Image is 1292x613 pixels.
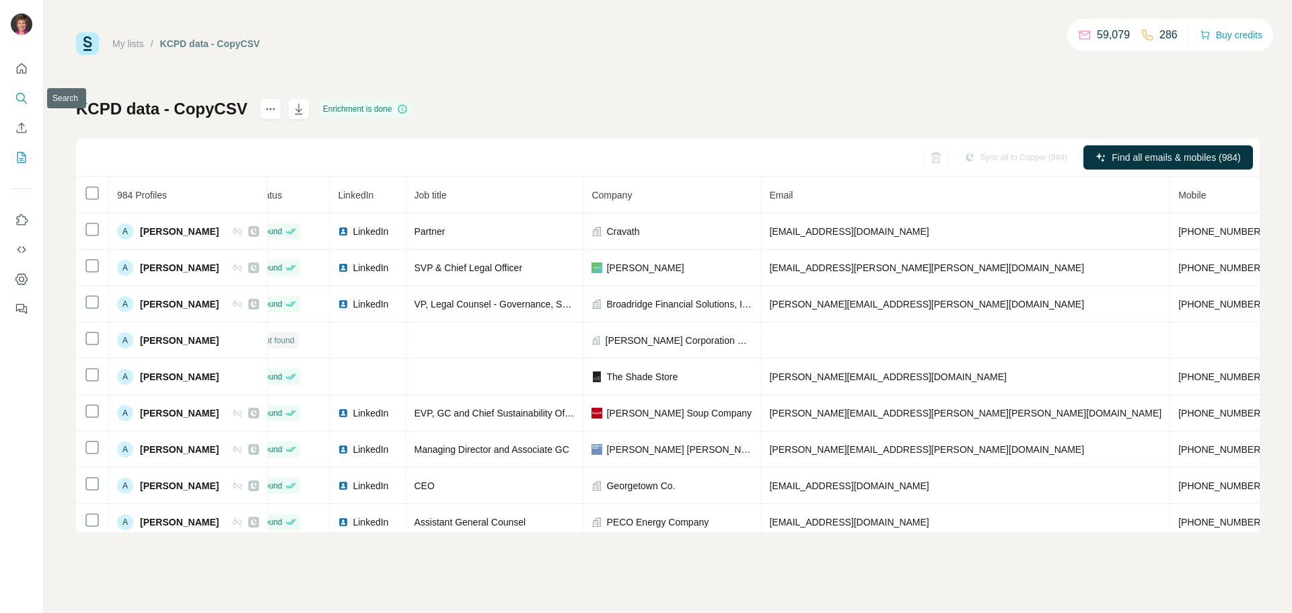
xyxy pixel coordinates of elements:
[769,408,1161,419] span: [PERSON_NAME][EMAIL_ADDRESS][PERSON_NAME][PERSON_NAME][DOMAIN_NAME]
[140,261,219,275] span: [PERSON_NAME]
[117,223,133,240] div: A
[259,407,282,419] span: Found
[140,225,219,238] span: [PERSON_NAME]
[140,406,219,420] span: [PERSON_NAME]
[11,238,32,262] button: Use Surfe API
[769,190,793,201] span: Email
[11,13,32,35] img: Avatar
[117,190,167,201] span: 984 Profiles
[117,369,133,385] div: A
[259,443,282,456] span: Found
[591,190,632,201] span: Company
[606,406,752,420] span: [PERSON_NAME] Soup Company
[255,190,282,201] span: Status
[1178,444,1263,455] span: [PHONE_NUMBER]
[591,371,602,382] img: company-logo
[338,408,349,419] img: LinkedIn logo
[1112,151,1240,164] span: Find all emails & mobiles (984)
[414,480,434,491] span: CEO
[338,226,349,237] img: LinkedIn logo
[259,298,282,310] span: Found
[140,515,219,529] span: [PERSON_NAME]
[338,517,349,528] img: LinkedIn logo
[414,190,446,201] span: Job title
[260,98,281,120] button: actions
[769,480,929,491] span: [EMAIL_ADDRESS][DOMAIN_NAME]
[76,98,248,120] h1: KCPD data - CopyCSV
[117,332,133,349] div: A
[117,405,133,421] div: A
[414,408,582,419] span: EVP, GC and Chief Sustainability Officer
[1178,517,1263,528] span: [PHONE_NUMBER]
[769,371,1006,382] span: [PERSON_NAME][EMAIL_ADDRESS][DOMAIN_NAME]
[606,370,678,384] span: The Shade Store
[117,296,133,312] div: A
[11,267,32,291] button: Dashboard
[353,261,388,275] span: LinkedIn
[414,444,569,455] span: Managing Director and Associate GC
[319,101,412,117] div: Enrichment is done
[1178,190,1206,201] span: Mobile
[606,297,752,311] span: Broadridge Financial Solutions, Inc.
[338,299,349,310] img: LinkedIn logo
[11,86,32,110] button: Search
[259,262,282,274] span: Found
[11,116,32,140] button: Enrich CSV
[353,479,388,493] span: LinkedIn
[353,406,388,420] span: LinkedIn
[11,297,32,321] button: Feedback
[1178,299,1263,310] span: [PHONE_NUMBER]
[338,480,349,491] img: LinkedIn logo
[606,515,709,529] span: PECO Energy Company
[338,262,349,273] img: LinkedIn logo
[353,225,388,238] span: LinkedIn
[117,514,133,530] div: A
[606,443,752,456] span: [PERSON_NAME] [PERSON_NAME]
[1178,408,1263,419] span: [PHONE_NUMBER]
[140,370,219,384] span: [PERSON_NAME]
[1083,145,1253,170] button: Find all emails & mobiles (984)
[151,37,153,50] li: /
[769,226,929,237] span: [EMAIL_ADDRESS][DOMAIN_NAME]
[1178,371,1263,382] span: [PHONE_NUMBER]
[606,479,675,493] span: Georgetown Co.
[117,260,133,276] div: A
[414,226,445,237] span: Partner
[11,145,32,170] button: My lists
[353,297,388,311] span: LinkedIn
[414,262,522,273] span: SVP & Chief Legal Officer
[1178,262,1263,273] span: [PHONE_NUMBER]
[769,517,929,528] span: [EMAIL_ADDRESS][DOMAIN_NAME]
[140,479,219,493] span: [PERSON_NAME]
[606,225,639,238] span: Cravath
[259,480,282,492] span: Found
[1178,226,1263,237] span: [PHONE_NUMBER]
[117,478,133,494] div: A
[259,334,294,347] span: Not found
[259,225,282,238] span: Found
[259,516,282,528] span: Found
[160,37,260,50] div: KCPD data - CopyCSV
[76,32,99,55] img: Surfe Logo
[606,334,753,347] span: [PERSON_NAME] Corporation S.A.R.L.
[1097,27,1130,43] p: 59,079
[140,443,219,456] span: [PERSON_NAME]
[117,441,133,458] div: A
[259,371,282,383] span: Found
[140,297,219,311] span: [PERSON_NAME]
[606,261,684,275] span: [PERSON_NAME]
[769,444,1084,455] span: [PERSON_NAME][EMAIL_ADDRESS][PERSON_NAME][DOMAIN_NAME]
[353,515,388,529] span: LinkedIn
[591,444,602,455] img: company-logo
[1159,27,1178,43] p: 286
[591,408,602,419] img: company-logo
[353,443,388,456] span: LinkedIn
[1178,480,1263,491] span: [PHONE_NUMBER]
[591,262,602,273] img: company-logo
[769,299,1084,310] span: [PERSON_NAME][EMAIL_ADDRESS][PERSON_NAME][DOMAIN_NAME]
[11,57,32,81] button: Quick start
[769,262,1084,273] span: [EMAIL_ADDRESS][PERSON_NAME][PERSON_NAME][DOMAIN_NAME]
[112,38,144,49] a: My lists
[338,190,373,201] span: LinkedIn
[414,517,526,528] span: Assistant General Counsel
